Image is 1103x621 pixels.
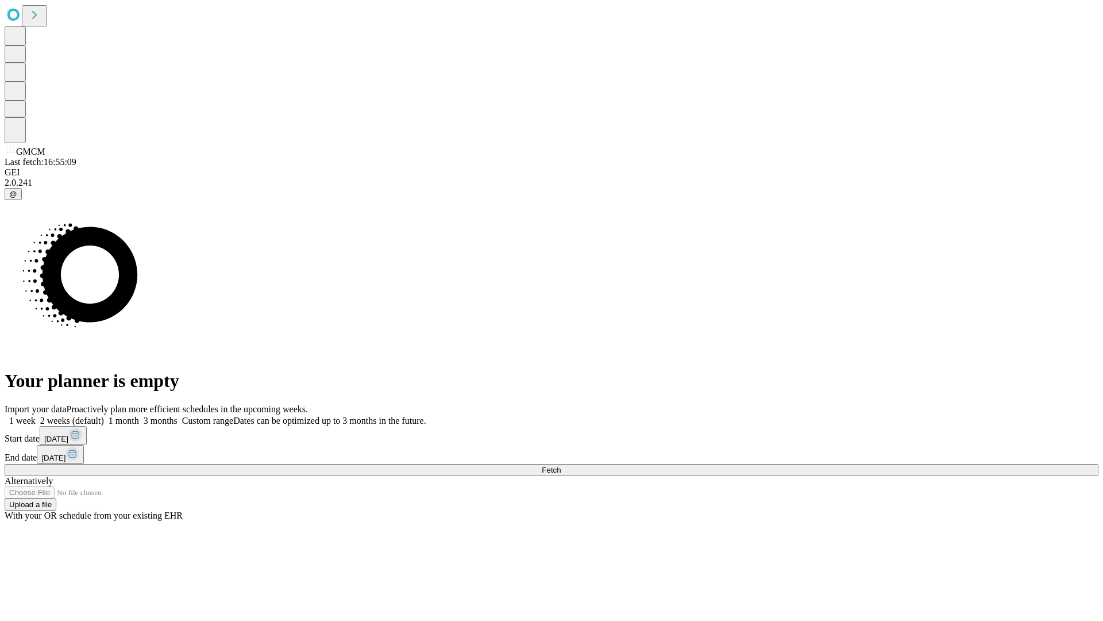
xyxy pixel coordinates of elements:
[5,511,183,520] span: With your OR schedule from your existing EHR
[5,476,53,486] span: Alternatively
[5,445,1098,464] div: End date
[67,404,308,414] span: Proactively plan more efficient schedules in the upcoming weeks.
[233,416,426,425] span: Dates can be optimized up to 3 months in the future.
[37,445,84,464] button: [DATE]
[5,464,1098,476] button: Fetch
[5,426,1098,445] div: Start date
[182,416,233,425] span: Custom range
[109,416,139,425] span: 1 month
[5,167,1098,178] div: GEI
[5,157,76,167] span: Last fetch: 16:55:09
[16,147,45,156] span: GMCM
[40,426,87,445] button: [DATE]
[5,188,22,200] button: @
[44,435,68,443] span: [DATE]
[41,454,65,462] span: [DATE]
[40,416,104,425] span: 2 weeks (default)
[5,370,1098,392] h1: Your planner is empty
[5,499,56,511] button: Upload a file
[5,178,1098,188] div: 2.0.241
[9,416,36,425] span: 1 week
[542,466,561,474] span: Fetch
[5,404,67,414] span: Import your data
[144,416,178,425] span: 3 months
[9,190,17,198] span: @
